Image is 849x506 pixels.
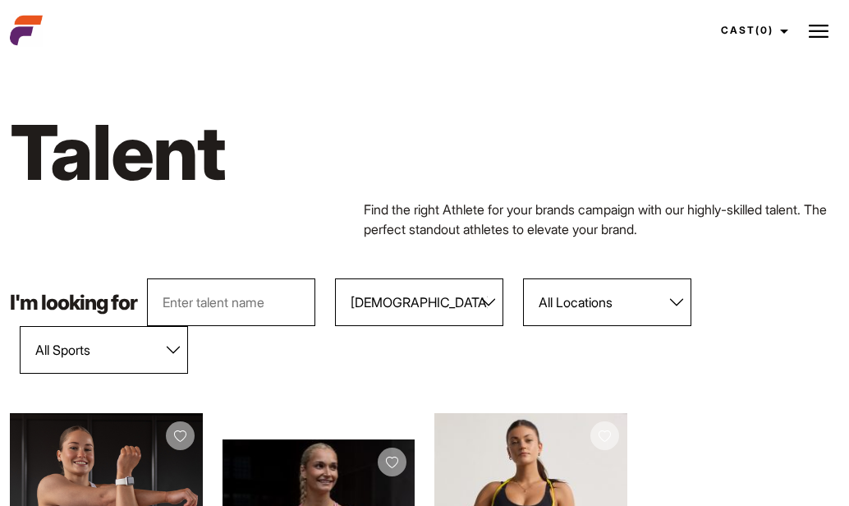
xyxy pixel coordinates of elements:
img: Burger icon [809,21,828,41]
span: (0) [755,24,773,36]
p: I'm looking for [10,292,137,313]
img: cropped-aefm-brand-fav-22-square.png [10,14,43,47]
a: Cast(0) [706,8,798,53]
input: Enter talent name [147,278,315,326]
h1: Talent [10,105,485,200]
p: Find the right Athlete for your brands campaign with our highly-skilled talent. The perfect stand... [364,200,839,239]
